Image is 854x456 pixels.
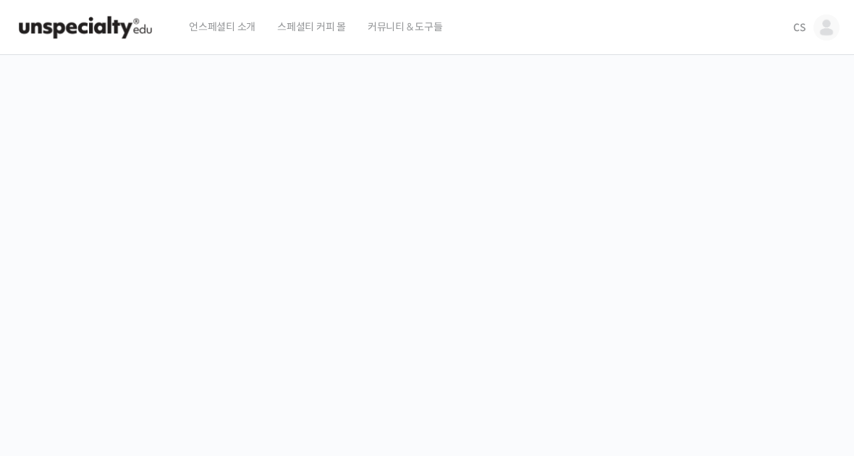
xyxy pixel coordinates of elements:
[793,21,806,34] span: CS
[14,218,840,291] p: [PERSON_NAME]을 다하는 당신을 위해, 최고와 함께 만든 커피 클래스
[14,297,840,318] p: 시간과 장소에 구애받지 않고, 검증된 커리큘럼으로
